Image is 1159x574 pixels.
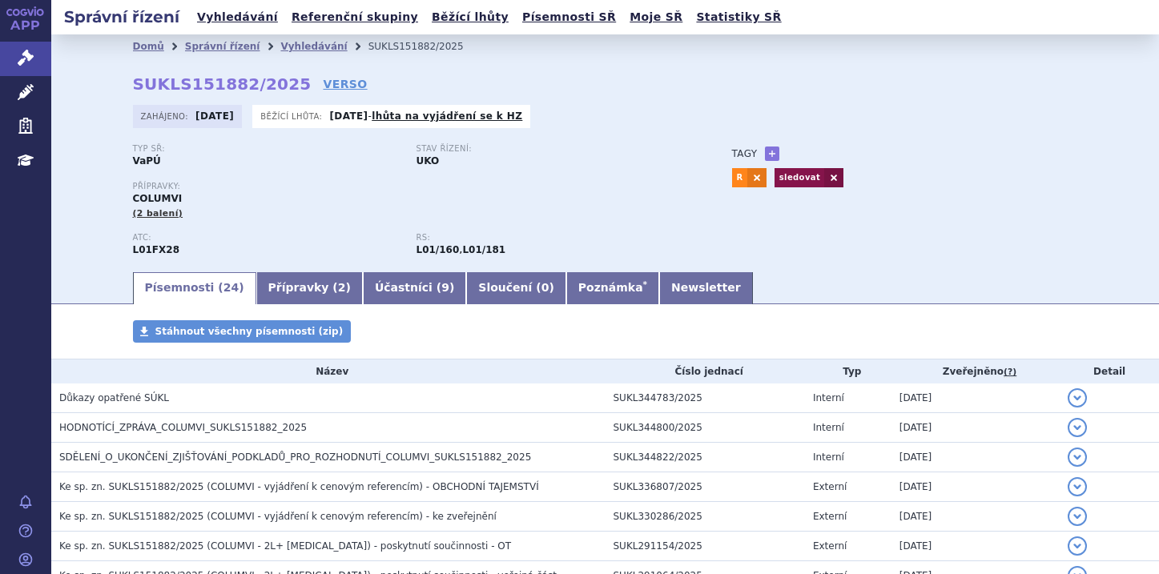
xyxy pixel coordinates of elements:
strong: GLOFITAMAB [133,244,180,255]
a: Účastníci (9) [363,272,466,304]
div: , [417,233,700,257]
button: detail [1068,477,1087,496]
a: Moje SŘ [625,6,687,28]
a: Poznámka* [566,272,659,304]
th: Číslo jednací [606,359,805,383]
button: detail [1068,507,1087,526]
th: Typ [805,359,891,383]
td: SUKL344783/2025 [606,383,805,413]
button: detail [1068,448,1087,467]
button: detail [1068,388,1087,407]
strong: VaPÚ [133,155,161,167]
span: Ke sp. zn. SUKLS151882/2025 (COLUMVI - 2L+ DLBCL) - poskytnutí součinnosti - OT [59,540,511,552]
a: Newsletter [659,272,753,304]
span: SDĚLENÍ_O_UKONČENÍ_ZJIŠŤOVÁNÍ_PODKLADŮ_PRO_ROZHODNUTÍ_COLUMVI_SUKLS151882_2025 [59,452,531,463]
strong: UKO [417,155,440,167]
a: Statistiky SŘ [691,6,786,28]
span: Interní [813,452,844,463]
span: Interní [813,422,844,433]
abbr: (?) [1004,367,1016,378]
a: Vyhledávání [192,6,283,28]
a: Písemnosti SŘ [517,6,621,28]
li: SUKLS151882/2025 [368,34,485,58]
th: Zveřejněno [891,359,1060,383]
a: Běžící lhůty [427,6,513,28]
th: Detail [1060,359,1159,383]
span: (2 balení) [133,208,183,219]
th: Název [51,359,606,383]
td: [DATE] [891,413,1060,443]
button: detail [1068,536,1087,556]
span: Interní [813,392,844,403]
p: Přípravky: [133,182,700,191]
span: Ke sp. zn. SUKLS151882/2025 (COLUMVI - vyjádření k cenovým referencím) - OBCHODNÍ TAJEMSTVÍ [59,481,539,492]
span: Běžící lhůta: [260,110,325,122]
a: lhůta na vyjádření se k HZ [372,110,522,122]
span: Ke sp. zn. SUKLS151882/2025 (COLUMVI - vyjádření k cenovým referencím) - ke zveřejnění [59,511,497,522]
span: 24 [223,281,239,294]
strong: [DATE] [195,110,234,122]
p: Stav řízení: [417,144,684,154]
strong: SUKLS151882/2025 [133,74,312,94]
a: Sloučení (0) [466,272,565,304]
td: [DATE] [891,532,1060,561]
strong: [DATE] [329,110,368,122]
td: [DATE] [891,383,1060,413]
td: [DATE] [891,443,1060,472]
span: 0 [541,281,549,294]
strong: monoklonální protilátky a konjugáty protilátka – léčivo [417,244,460,255]
button: detail [1068,418,1087,437]
td: [DATE] [891,472,1060,502]
td: SUKL291154/2025 [606,532,805,561]
span: 2 [338,281,346,294]
td: SUKL336807/2025 [606,472,805,502]
span: Externí [813,481,847,492]
h2: Správní řízení [51,6,192,28]
span: Stáhnout všechny písemnosti (zip) [155,326,344,337]
h3: Tagy [732,144,758,163]
span: COLUMVI [133,193,183,204]
a: Domů [133,41,164,52]
p: RS: [417,233,684,243]
a: Správní řízení [185,41,260,52]
td: SUKL344822/2025 [606,443,805,472]
a: Vyhledávání [280,41,347,52]
span: Externí [813,511,847,522]
a: VERSO [323,76,367,92]
strong: glofitamab pro indikaci relabující / refrakterní difuzní velkobuněčný B-lymfom (DLBCL) [462,244,505,255]
span: Důkazy opatřené SÚKL [59,392,169,403]
p: ATC: [133,233,400,243]
p: Typ SŘ: [133,144,400,154]
span: 9 [441,281,449,294]
a: Písemnosti (24) [133,272,256,304]
a: sledovat [775,168,824,187]
td: [DATE] [891,502,1060,532]
a: + [765,147,779,161]
span: Zahájeno: [141,110,191,122]
a: Stáhnout všechny písemnosti (zip) [133,320,352,343]
p: - [329,110,522,122]
span: HODNOTÍCÍ_ZPRÁVA_COLUMVI_SUKLS151882_2025 [59,422,307,433]
a: Přípravky (2) [256,272,363,304]
td: SUKL330286/2025 [606,502,805,532]
a: R [732,168,747,187]
td: SUKL344800/2025 [606,413,805,443]
a: Referenční skupiny [287,6,423,28]
span: Externí [813,540,847,552]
